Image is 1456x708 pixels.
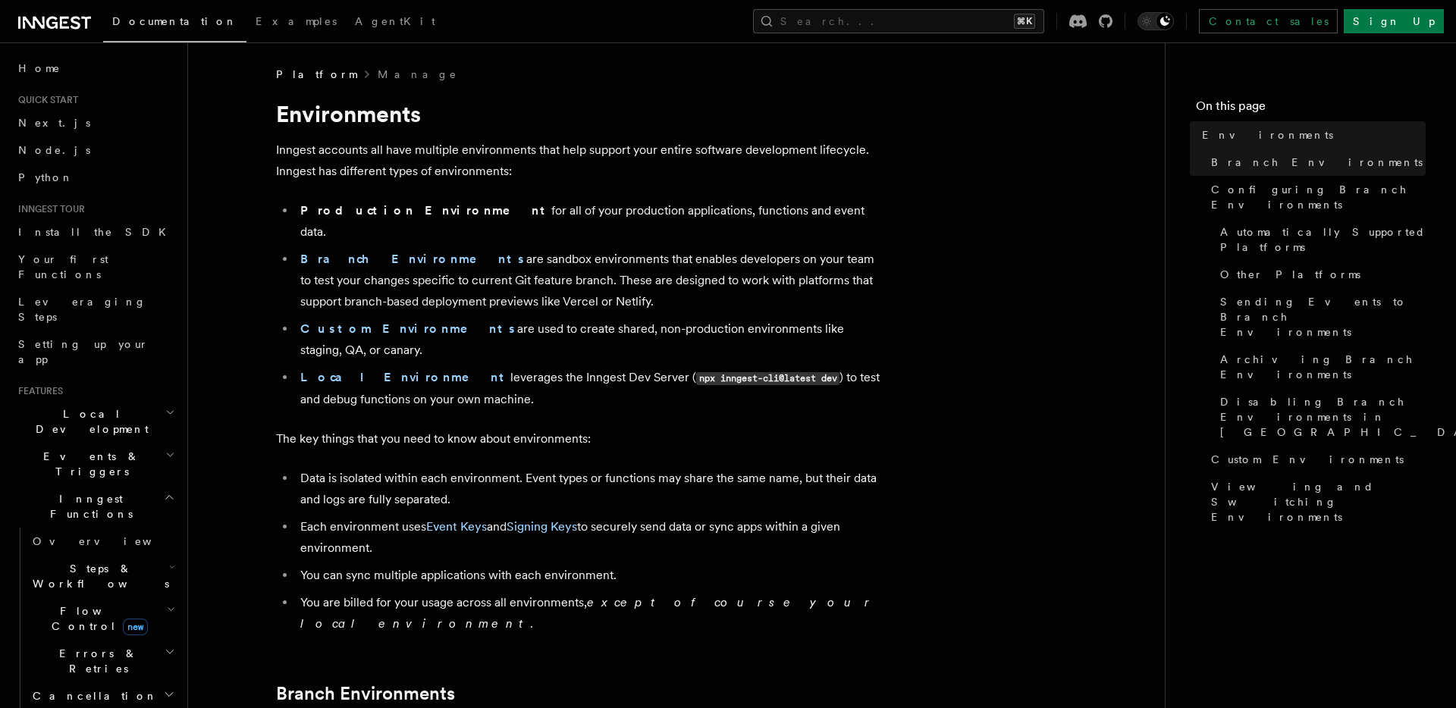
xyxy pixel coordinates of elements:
a: Branch Environments [276,683,455,704]
a: Viewing and Switching Environments [1205,473,1426,531]
span: Home [18,61,61,76]
span: Viewing and Switching Environments [1211,479,1426,525]
span: Flow Control [27,603,167,634]
span: Setting up your app [18,338,149,365]
a: Environments [1196,121,1426,149]
a: Home [12,55,178,82]
strong: Production Environment [300,203,551,218]
span: Local Development [12,406,165,437]
span: Python [18,171,74,183]
code: npx inngest-cli@latest dev [696,372,839,385]
span: Cancellation [27,688,158,703]
a: Configuring Branch Environments [1205,176,1426,218]
a: Event Keys [426,519,487,534]
li: for all of your production applications, functions and event data. [296,200,883,243]
a: Next.js [12,109,178,136]
button: Events & Triggers [12,443,178,485]
span: Your first Functions [18,253,108,280]
a: Overview [27,528,178,555]
span: Errors & Retries [27,646,165,676]
span: new [123,619,148,635]
span: Install the SDK [18,226,175,238]
a: Branch Environments [300,252,526,266]
button: Inngest Functions [12,485,178,528]
a: Documentation [103,5,246,42]
a: Contact sales [1199,9,1338,33]
button: Local Development [12,400,178,443]
span: AgentKit [355,15,435,27]
span: Other Platforms [1220,267,1360,282]
span: Steps & Workflows [27,561,169,591]
span: Configuring Branch Environments [1211,182,1426,212]
span: Automatically Supported Platforms [1220,224,1426,255]
span: Overview [33,535,189,547]
a: Archiving Branch Environments [1214,346,1426,388]
span: Features [12,385,63,397]
a: Manage [378,67,458,82]
span: Examples [256,15,337,27]
a: Custom Environments [1205,446,1426,473]
span: Next.js [18,117,90,129]
button: Flow Controlnew [27,597,178,640]
button: Errors & Retries [27,640,178,682]
li: You can sync multiple applications with each environment. [296,565,883,586]
p: The key things that you need to know about environments: [276,428,883,450]
li: You are billed for your usage across all environments, . [296,592,883,634]
a: Branch Environments [1205,149,1426,176]
span: Documentation [112,15,237,27]
span: Custom Environments [1211,452,1404,467]
a: Sign Up [1344,9,1444,33]
span: Leveraging Steps [18,296,146,323]
a: Python [12,164,178,191]
span: Environments [1202,127,1333,143]
a: Your first Functions [12,246,178,288]
a: AgentKit [346,5,444,41]
button: Search...⌘K [753,9,1044,33]
a: Other Platforms [1214,261,1426,288]
span: Sending Events to Branch Environments [1220,294,1426,340]
li: Data is isolated within each environment. Event types or functions may share the same name, but t... [296,468,883,510]
span: Branch Environments [1211,155,1423,170]
span: Archiving Branch Environments [1220,352,1426,382]
li: are sandbox environments that enables developers on your team to test your changes specific to cu... [296,249,883,312]
li: leverages the Inngest Dev Server ( ) to test and debug functions on your own machine. [296,367,883,410]
li: Each environment uses and to securely send data or sync apps within a given environment. [296,516,883,559]
a: Examples [246,5,346,41]
span: Inngest Functions [12,491,164,522]
a: Custom Environments [300,321,517,336]
span: Platform [276,67,356,82]
a: Signing Keys [507,519,577,534]
a: Sending Events to Branch Environments [1214,288,1426,346]
li: are used to create shared, non-production environments like staging, QA, or canary. [296,318,883,361]
span: Node.js [18,144,90,156]
button: Steps & Workflows [27,555,178,597]
span: Inngest tour [12,203,85,215]
h4: On this page [1196,97,1426,121]
p: Inngest accounts all have multiple environments that help support your entire software developmen... [276,139,883,182]
a: Node.js [12,136,178,164]
a: Automatically Supported Platforms [1214,218,1426,261]
a: Local Environment [300,370,510,384]
button: Toggle dark mode [1137,12,1174,30]
kbd: ⌘K [1014,14,1035,29]
span: Events & Triggers [12,449,165,479]
a: Setting up your app [12,331,178,373]
a: Leveraging Steps [12,288,178,331]
span: Quick start [12,94,78,106]
em: except of course your local environment [300,595,876,631]
h1: Environments [276,100,883,127]
a: Disabling Branch Environments in [GEOGRAPHIC_DATA] [1214,388,1426,446]
a: Install the SDK [12,218,178,246]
